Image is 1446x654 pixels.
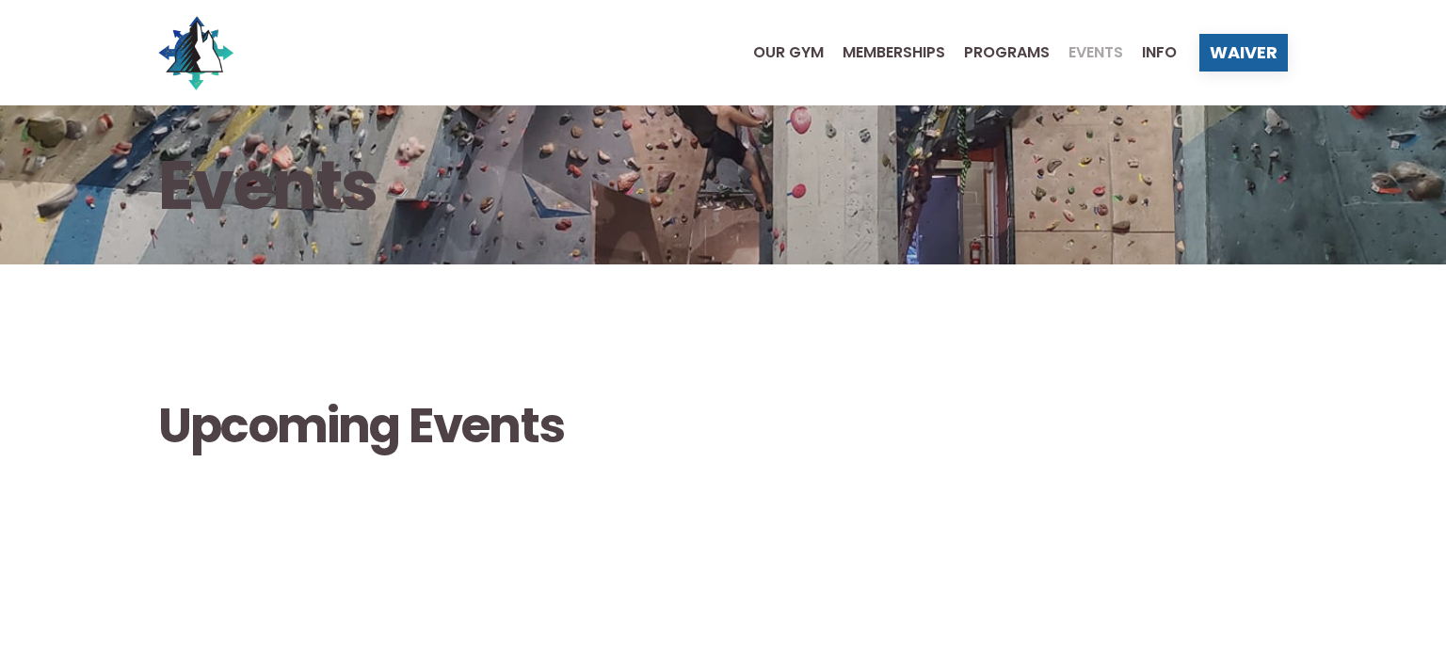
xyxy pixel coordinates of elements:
a: Waiver [1199,34,1288,72]
span: Programs [964,45,1050,60]
span: Our Gym [753,45,824,60]
h1: Events [158,148,377,222]
a: Our Gym [734,45,824,60]
a: Info [1123,45,1177,60]
img: North Wall Logo [158,15,233,90]
a: Memberships [824,45,945,60]
span: Events [1068,45,1123,60]
span: Memberships [843,45,945,60]
h2: Upcoming Events [158,397,564,455]
a: Programs [945,45,1050,60]
span: Waiver [1210,44,1277,61]
span: Info [1142,45,1177,60]
a: Events [1050,45,1123,60]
